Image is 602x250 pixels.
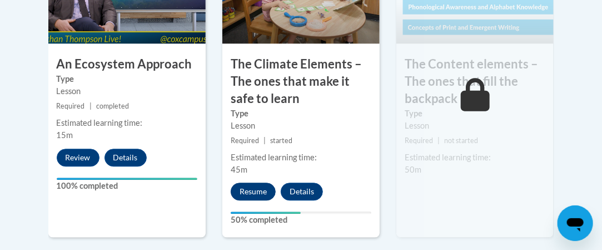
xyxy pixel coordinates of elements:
[437,136,440,145] span: |
[57,73,197,85] label: Type
[231,107,371,120] label: Type
[57,178,197,180] div: Your progress
[405,107,545,120] label: Type
[405,136,433,145] span: Required
[281,183,323,200] button: Details
[231,120,371,132] div: Lesson
[558,205,593,241] iframe: Button to launch messaging window
[231,214,371,226] label: 50% completed
[231,212,301,214] div: Your progress
[57,180,197,192] label: 100% completed
[89,102,92,110] span: |
[270,136,292,145] span: started
[222,56,380,107] h3: The Climate Elements – The ones that make it safe to learn
[105,149,147,166] button: Details
[396,56,554,107] h3: The Content elements – The ones that fill the backpack
[231,151,371,164] div: Estimated learning time:
[231,165,247,174] span: 45m
[57,85,197,97] div: Lesson
[263,136,266,145] span: |
[405,120,545,132] div: Lesson
[231,183,276,200] button: Resume
[57,102,85,110] span: Required
[405,151,545,164] div: Estimated learning time:
[57,130,73,140] span: 15m
[96,102,129,110] span: completed
[405,165,421,174] span: 50m
[445,136,479,145] span: not started
[57,149,99,166] button: Review
[231,136,259,145] span: Required
[57,117,197,129] div: Estimated learning time:
[48,56,206,73] h3: An Ecosystem Approach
